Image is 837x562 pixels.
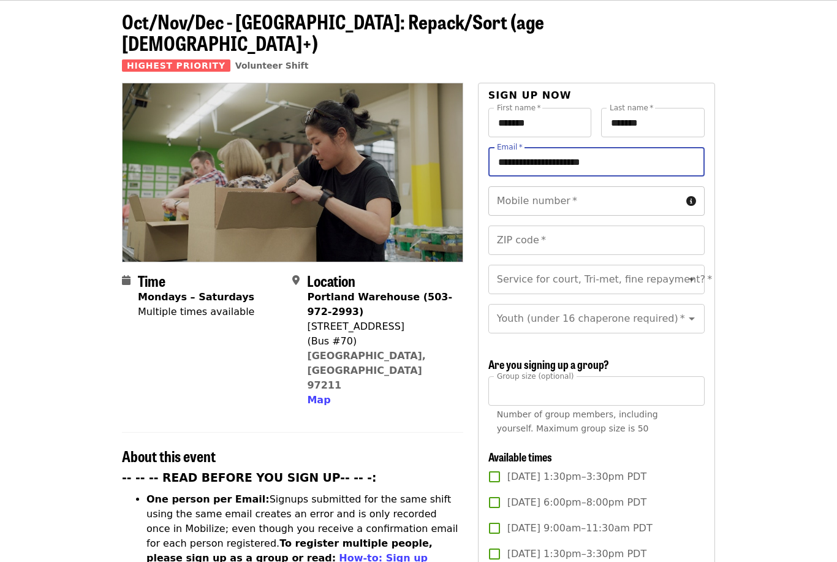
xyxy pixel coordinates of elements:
[488,108,592,137] input: First name
[497,104,541,112] label: First name
[488,147,705,177] input: Email
[307,350,426,391] a: [GEOGRAPHIC_DATA], [GEOGRAPHIC_DATA] 97211
[122,275,131,286] i: calendar icon
[307,291,452,317] strong: Portland Warehouse (503-972-2993)
[488,356,609,372] span: Are you signing up a group?
[507,521,653,536] span: [DATE] 9:00am–11:30am PDT
[138,305,254,319] div: Multiple times available
[122,445,216,466] span: About this event
[123,83,463,261] img: Oct/Nov/Dec - Portland: Repack/Sort (age 8+) organized by Oregon Food Bank
[307,270,355,291] span: Location
[497,371,574,380] span: Group size (optional)
[138,291,254,303] strong: Mondays – Saturdays
[307,334,453,349] div: (Bus #70)
[488,449,552,465] span: Available times
[138,270,165,291] span: Time
[507,469,646,484] span: [DATE] 1:30pm–3:30pm PDT
[307,393,330,408] button: Map
[292,275,300,286] i: map-marker-alt icon
[488,376,705,406] input: [object Object]
[507,495,646,510] span: [DATE] 6:00pm–8:00pm PDT
[683,271,700,288] button: Open
[497,409,658,433] span: Number of group members, including yourself. Maximum group size is 50
[610,104,653,112] label: Last name
[307,394,330,406] span: Map
[601,108,705,137] input: Last name
[122,59,230,72] span: Highest Priority
[488,89,572,101] span: Sign up now
[122,471,377,484] strong: -- -- -- READ BEFORE YOU SIGN UP-- -- -:
[235,61,309,70] a: Volunteer Shift
[497,143,523,151] label: Email
[683,310,700,327] button: Open
[507,547,646,561] span: [DATE] 1:30pm–3:30pm PDT
[488,226,705,255] input: ZIP code
[122,7,544,57] span: Oct/Nov/Dec - [GEOGRAPHIC_DATA]: Repack/Sort (age [DEMOGRAPHIC_DATA]+)
[488,186,681,216] input: Mobile number
[686,196,696,207] i: circle-info icon
[146,493,270,505] strong: One person per Email:
[307,319,453,334] div: [STREET_ADDRESS]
